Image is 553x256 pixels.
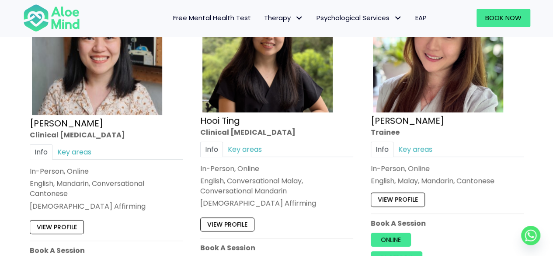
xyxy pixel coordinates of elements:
span: Psychological Services [316,13,402,22]
div: In-Person, Online [30,166,183,176]
div: Trainee [371,127,524,137]
a: View profile [371,193,425,207]
p: English, Malay, Mandarin, Cantonese [371,176,524,186]
a: Hooi Ting [200,115,240,127]
a: Book Now [476,9,530,27]
p: Book A Session [200,243,353,253]
p: Book A Session [371,218,524,228]
div: Clinical [MEDICAL_DATA] [30,130,183,140]
p: Book A Session [30,245,183,256]
p: English, Conversational Malay, Conversational Mandarin [200,176,353,196]
a: EAP [409,9,433,27]
nav: Menu [91,9,433,27]
div: In-Person, Online [371,164,524,174]
a: Key areas [393,142,437,157]
div: [DEMOGRAPHIC_DATA] Affirming [30,201,183,211]
span: Therapy: submenu [293,12,306,25]
a: Info [200,142,223,157]
div: Clinical [MEDICAL_DATA] [200,127,353,137]
span: Free Mental Health Test [173,13,251,22]
a: Free Mental Health Test [167,9,257,27]
a: Key areas [52,144,96,160]
a: Info [30,144,52,160]
a: Whatsapp [521,226,540,245]
a: View profile [200,217,254,231]
a: TherapyTherapy: submenu [257,9,310,27]
a: Info [371,142,393,157]
span: Therapy [264,13,303,22]
a: View profile [30,220,84,234]
p: English, Mandarin, Conversational Cantonese [30,179,183,199]
span: Book Now [485,13,522,22]
a: [PERSON_NAME] [371,115,444,127]
div: [DEMOGRAPHIC_DATA] Affirming [200,199,353,209]
div: In-Person, Online [200,164,353,174]
a: Psychological ServicesPsychological Services: submenu [310,9,409,27]
a: Key areas [223,142,267,157]
img: Aloe mind Logo [23,4,80,32]
a: [PERSON_NAME] [30,117,103,130]
span: EAP [415,13,427,22]
a: Online [371,233,411,247]
span: Psychological Services: submenu [392,12,404,25]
